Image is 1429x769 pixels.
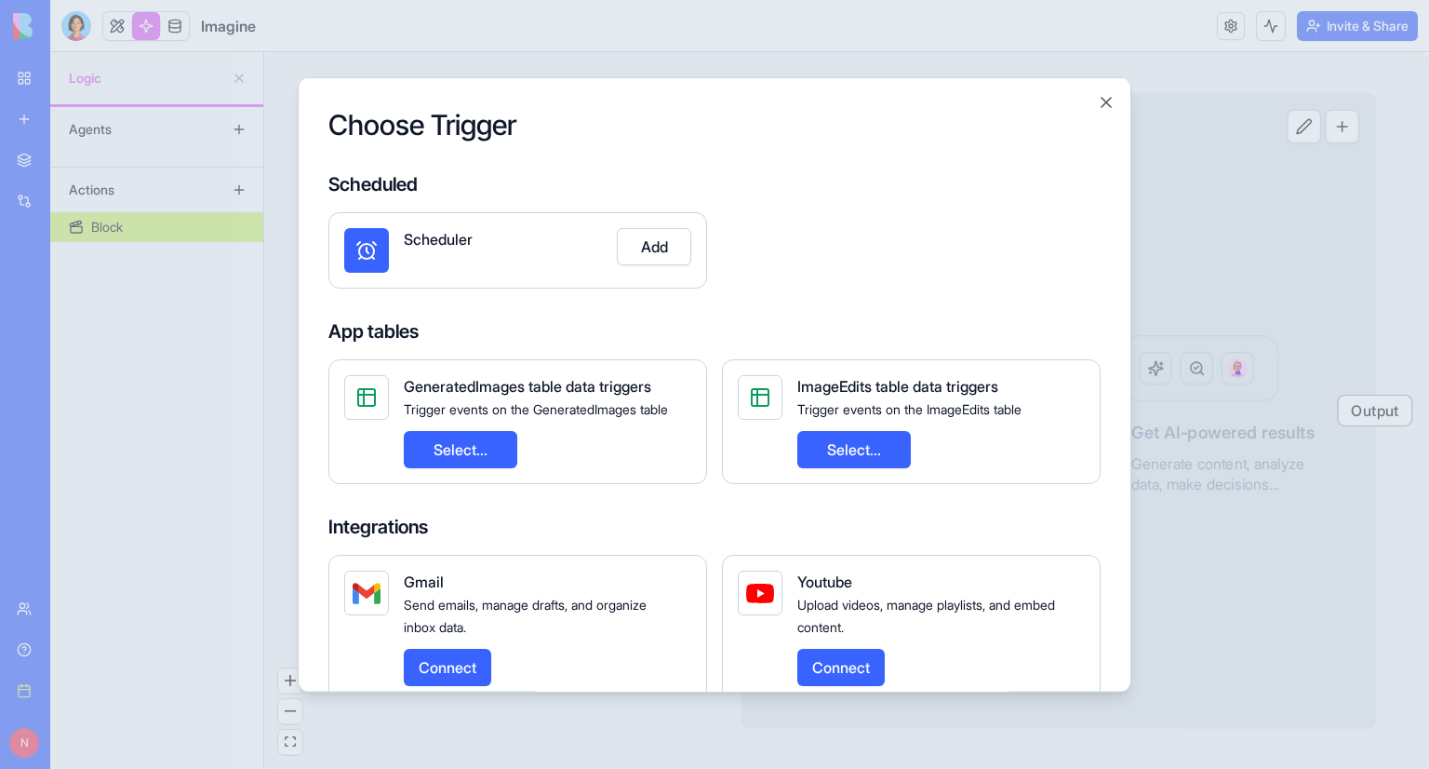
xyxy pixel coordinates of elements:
span: Trigger events on the ImageEdits table [797,401,1022,417]
span: Gmail [404,573,444,591]
h4: Scheduled [328,171,1101,197]
h4: App tables [328,318,1101,344]
span: Youtube [797,573,852,591]
span: Scheduler [404,230,473,249]
button: Add [617,228,691,265]
span: GeneratedImages table data triggers [404,377,651,396]
button: Connect [404,649,491,686]
span: ImageEdits table data triggers [797,377,998,396]
span: Send emails, manage drafts, and organize inbox data. [404,597,647,635]
h2: Choose Trigger [328,108,1101,142]
h4: Integrations [328,514,1101,540]
button: Select... [404,431,517,468]
span: Trigger events on the GeneratedImages table [404,401,668,417]
button: Select... [797,431,911,468]
button: Connect [797,649,885,686]
span: Upload videos, manage playlists, and embed content. [797,597,1055,635]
